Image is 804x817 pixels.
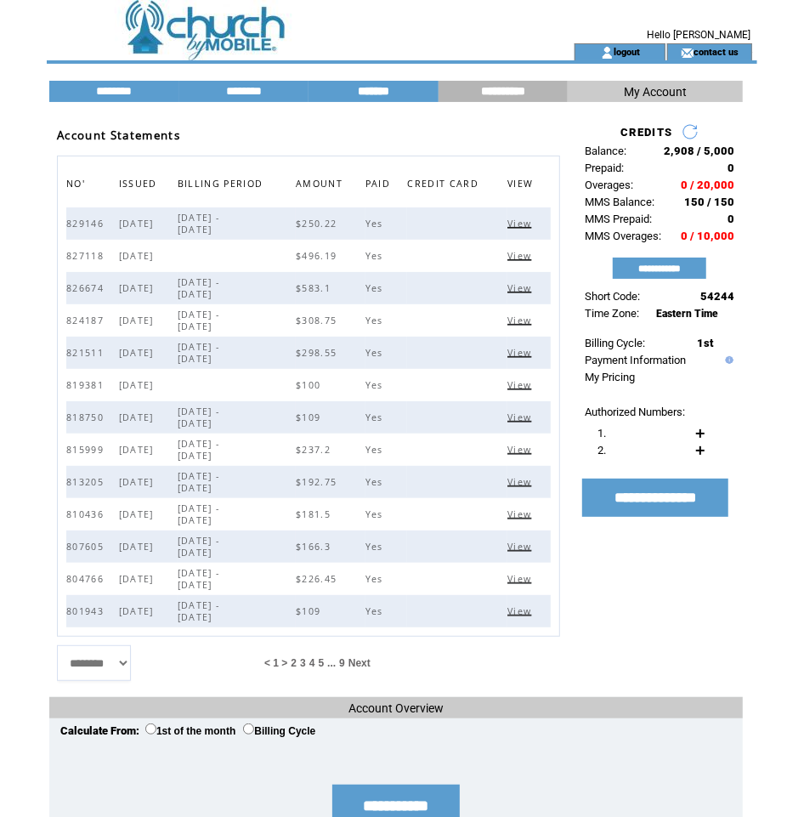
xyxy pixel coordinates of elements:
span: Eastern Time [656,308,718,320]
span: 4 [309,657,315,669]
a: contact us [694,46,739,57]
span: $100 [296,379,325,391]
span: Account Overview [348,701,444,715]
a: View [507,476,535,486]
span: Overages: [585,179,633,191]
span: [DATE] - [DATE] [178,599,220,623]
img: account_icon.gif [601,46,614,60]
a: View [507,541,535,551]
span: $496.19 [296,250,341,262]
span: My Account [624,85,687,99]
a: My Pricing [585,371,635,383]
span: Yes [365,218,388,230]
span: CREDITS [620,126,672,139]
a: View [507,411,535,422]
span: [DATE] - [DATE] [178,535,220,559]
span: MMS Prepaid: [585,213,652,225]
span: 0 [728,162,734,174]
span: 821511 [66,347,108,359]
span: 807605 [66,541,108,553]
span: Click to view this bill [507,411,535,423]
span: 2,908 / 5,000 [664,145,734,157]
a: View [507,508,535,519]
span: Click to view this bill [507,573,535,585]
span: Click to view this bill [507,282,535,294]
span: 54244 [700,290,734,303]
span: BILLING PERIOD [178,173,268,198]
span: 5 [319,657,325,669]
a: 9 [339,657,345,669]
span: Yes [365,541,388,553]
span: $226.45 [296,573,341,585]
span: 1st [697,337,713,349]
a: Next [348,657,371,669]
span: 2. [597,444,606,457]
input: Billing Cycle [243,723,254,735]
span: [DATE] - [DATE] [178,438,220,462]
span: [DATE] [119,347,158,359]
a: 3 [300,657,306,669]
span: Hello [PERSON_NAME] [647,29,750,41]
span: [DATE] [119,605,158,617]
span: 0 / 20,000 [681,179,734,191]
span: [DATE] [119,508,158,520]
span: 818750 [66,411,108,423]
span: [DATE] [119,444,158,456]
span: [DATE] - [DATE] [178,276,220,300]
span: 824187 [66,315,108,326]
span: 804766 [66,573,108,585]
span: [DATE] [119,282,158,294]
span: $308.75 [296,315,341,326]
span: Yes [365,315,388,326]
span: Time Zone: [585,307,639,320]
span: [DATE] [119,250,158,262]
a: View [507,347,535,357]
span: 815999 [66,444,108,456]
span: Yes [365,411,388,423]
span: 150 / 150 [684,196,734,208]
span: Yes [365,605,388,617]
span: VIEW [507,173,537,198]
span: [DATE] - [DATE] [178,309,220,332]
img: contact_us_icon.gif [681,46,694,60]
span: Calculate From: [60,724,139,737]
a: Payment Information [585,354,686,366]
span: Click to view this bill [507,379,535,391]
span: [DATE] - [DATE] [178,212,220,235]
span: 827118 [66,250,108,262]
span: MMS Overages: [585,230,661,242]
span: [DATE] - [DATE] [178,567,220,591]
span: $250.22 [296,218,341,230]
span: 826674 [66,282,108,294]
span: Yes [365,379,388,391]
label: 1st of the month [145,725,235,737]
a: logout [614,46,640,57]
span: [DATE] [119,218,158,230]
a: View [507,218,535,228]
span: 829146 [66,218,108,230]
label: Billing Cycle [243,725,315,737]
a: AMOUNT [296,178,347,188]
span: NO' [66,173,89,198]
span: Yes [365,444,388,456]
a: View [507,379,535,389]
a: BILLING PERIOD [178,178,268,188]
span: Click to view this bill [507,508,535,520]
span: Authorized Numbers: [585,406,685,418]
span: $166.3 [296,541,335,553]
span: [DATE] [119,476,158,488]
span: Click to view this bill [507,347,535,359]
a: 2 [291,657,297,669]
input: 1st of the month [145,723,156,735]
a: View [507,315,535,325]
span: Yes [365,508,388,520]
a: ISSUED [119,178,161,188]
span: Click to view this bill [507,218,535,230]
span: 0 / 10,000 [681,230,734,242]
span: 819381 [66,379,108,391]
span: CREDIT CARD [407,173,483,198]
span: Click to view this bill [507,315,535,326]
